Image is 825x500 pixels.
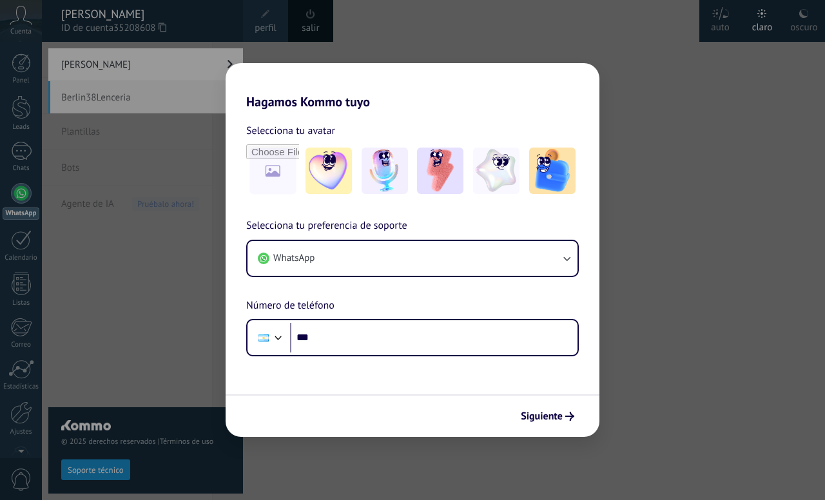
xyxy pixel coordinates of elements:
span: Número de teléfono [246,298,335,314]
button: Siguiente [515,405,580,427]
img: -3.jpeg [417,148,463,194]
span: WhatsApp [273,252,315,265]
h2: Hagamos Kommo tuyo [226,63,599,110]
button: WhatsApp [247,241,577,276]
span: Selecciona tu preferencia de soporte [246,218,407,235]
span: Siguiente [521,412,563,421]
span: Selecciona tu avatar [246,122,335,139]
div: Argentina: + 54 [251,324,276,351]
img: -2.jpeg [362,148,408,194]
img: -1.jpeg [306,148,352,194]
img: -4.jpeg [473,148,519,194]
img: -5.jpeg [529,148,576,194]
